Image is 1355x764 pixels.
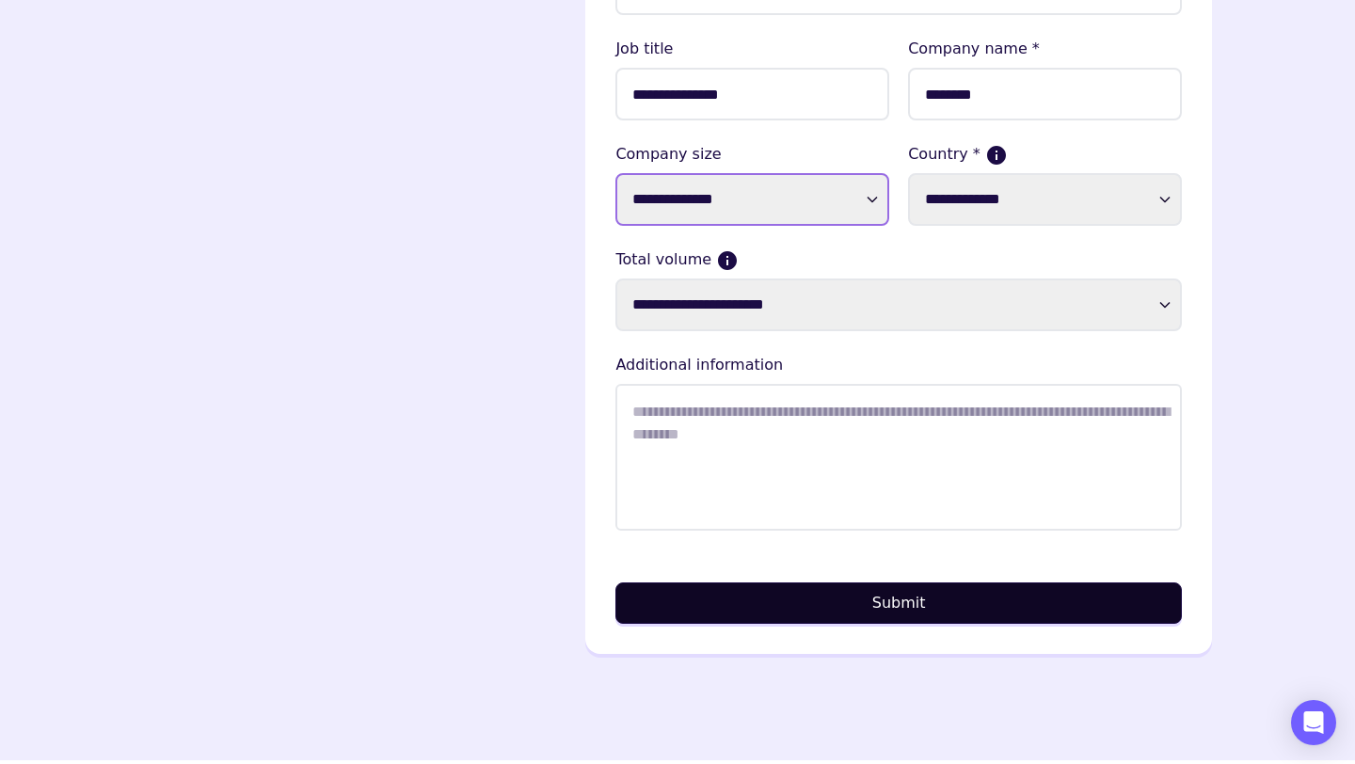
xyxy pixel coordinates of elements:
button: If more than one country, please select where the majority of your sales come from. [988,147,1005,164]
div: Open Intercom Messenger [1291,700,1336,745]
button: Current monthly volume your business makes in USD [719,252,736,269]
button: Submit [615,582,1182,624]
label: Total volume [615,248,1182,271]
lable: Company name * [908,38,1182,60]
label: Country * [908,143,1182,166]
lable: Additional information [615,354,1182,376]
label: Company size [615,143,889,166]
lable: Job title [615,38,889,60]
